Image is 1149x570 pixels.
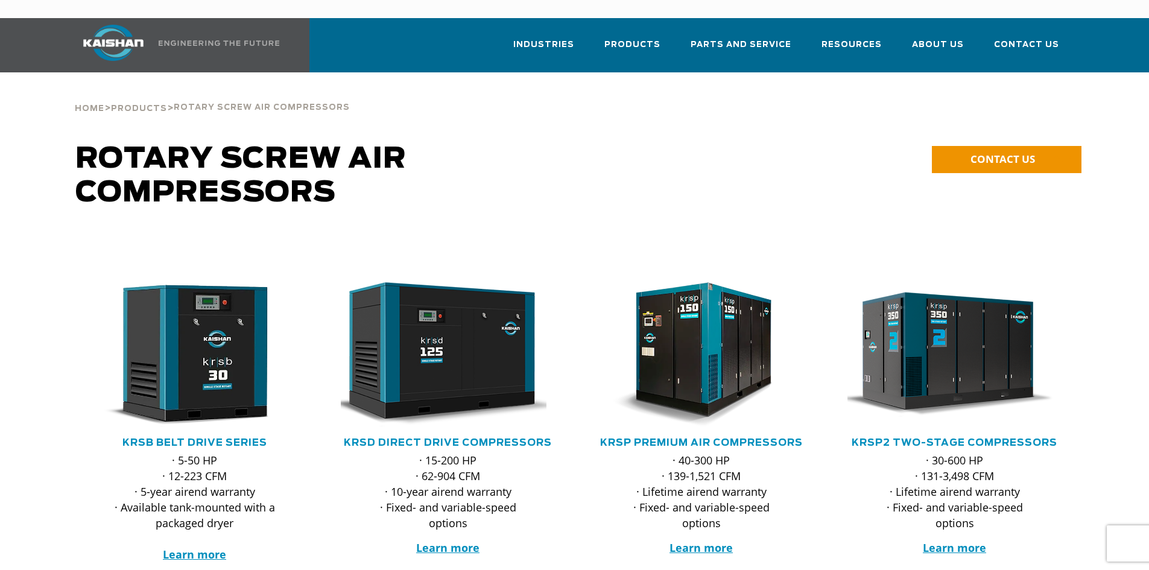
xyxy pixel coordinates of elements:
img: krsb30 [78,282,293,427]
span: Products [604,38,660,52]
img: krsp150 [585,282,800,427]
a: Learn more [669,540,733,555]
span: About Us [912,38,964,52]
div: krsp150 [594,282,809,427]
img: krsd125 [332,282,546,427]
a: Resources [821,29,882,70]
span: Rotary Screw Air Compressors [75,145,407,207]
p: · 15-200 HP · 62-904 CFM · 10-year airend warranty · Fixed- and variable-speed options [365,452,531,531]
a: Learn more [923,540,986,555]
a: Home [75,103,104,113]
a: Kaishan USA [68,18,282,72]
p: · 5-50 HP · 12-223 CFM · 5-year airend warranty · Available tank-mounted with a packaged dryer [112,452,278,562]
span: CONTACT US [970,152,1035,166]
div: > > [75,72,350,118]
span: Rotary Screw Air Compressors [174,104,350,112]
p: · 30-600 HP · 131-3,498 CFM · Lifetime airend warranty · Fixed- and variable-speed options [872,452,1038,531]
a: About Us [912,29,964,70]
span: Products [111,105,167,113]
span: Resources [821,38,882,52]
a: Learn more [163,547,226,562]
a: CONTACT US [932,146,1081,173]
a: Learn more [416,540,480,555]
div: krsb30 [87,282,302,427]
a: KRSD Direct Drive Compressors [344,438,552,448]
img: krsp350 [838,282,1053,427]
a: KRSP Premium Air Compressors [600,438,803,448]
a: Products [604,29,660,70]
div: krsp350 [847,282,1062,427]
span: Industries [513,38,574,52]
a: KRSP2 Two-Stage Compressors [852,438,1057,448]
span: Contact Us [994,38,1059,52]
img: Engineering the future [159,40,279,46]
a: KRSB Belt Drive Series [122,438,267,448]
a: Industries [513,29,574,70]
span: Parts and Service [691,38,791,52]
img: kaishan logo [68,25,159,61]
a: Contact Us [994,29,1059,70]
p: · 40-300 HP · 139-1,521 CFM · Lifetime airend warranty · Fixed- and variable-speed options [618,452,785,531]
a: Parts and Service [691,29,791,70]
div: krsd125 [341,282,556,427]
span: Home [75,105,104,113]
a: Products [111,103,167,113]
